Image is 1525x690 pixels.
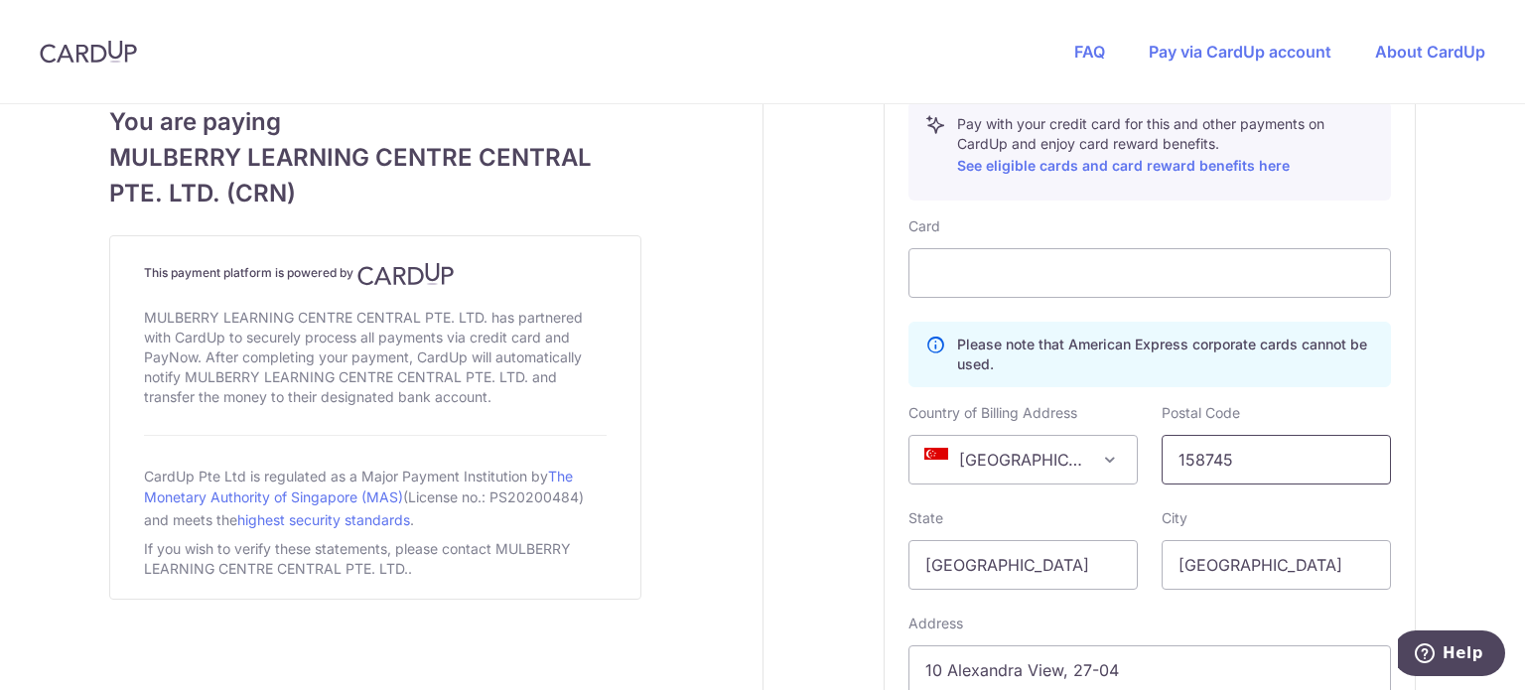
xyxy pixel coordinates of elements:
span: Singapore [909,436,1137,483]
a: Pay via CardUp account [1149,42,1331,62]
label: Postal Code [1162,403,1240,423]
img: CardUp [40,40,137,64]
p: Please note that American Express corporate cards cannot be used. [957,335,1374,374]
p: Pay with your credit card for this and other payments on CardUp and enjoy card reward benefits. [957,114,1374,178]
a: highest security standards [237,511,410,528]
div: If you wish to verify these statements, please contact MULBERRY LEARNING CENTRE CENTRAL PTE. LTD.. [144,535,607,583]
img: CardUp [357,262,455,286]
h4: This payment platform is powered by [144,262,607,286]
div: CardUp Pte Ltd is regulated as a Major Payment Institution by (License no.: PS20200484) and meets... [144,460,607,535]
span: You are paying [109,104,641,140]
label: State [908,508,943,528]
a: About CardUp [1375,42,1485,62]
a: FAQ [1074,42,1105,62]
span: Singapore [908,435,1138,484]
iframe: Opens a widget where you can find more information [1398,630,1505,680]
iframe: Secure card payment input frame [925,261,1374,285]
label: Card [908,216,940,236]
a: See eligible cards and card reward benefits here [957,157,1290,174]
label: City [1162,508,1187,528]
div: MULBERRY LEARNING CENTRE CENTRAL PTE. LTD. has partnered with CardUp to securely process all paym... [144,304,607,411]
label: Country of Billing Address [908,403,1077,423]
label: Address [908,614,963,633]
input: Example 123456 [1162,435,1391,484]
span: MULBERRY LEARNING CENTRE CENTRAL PTE. LTD. (CRN) [109,140,641,211]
